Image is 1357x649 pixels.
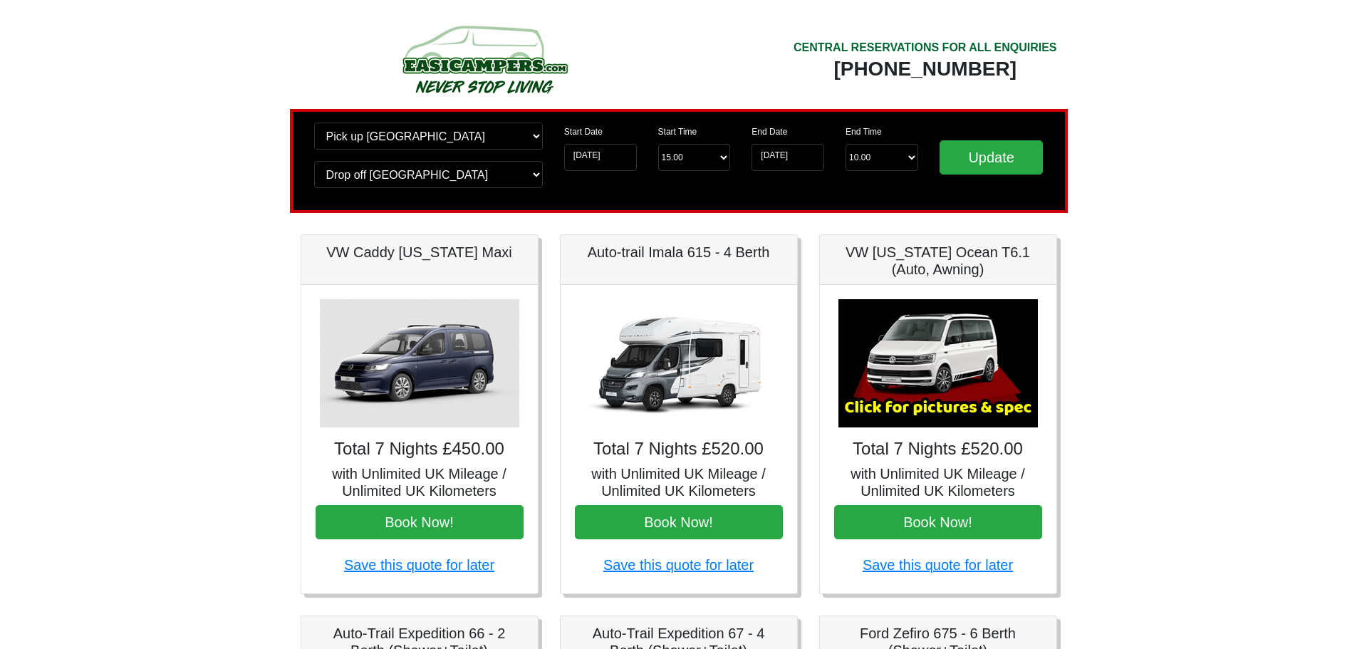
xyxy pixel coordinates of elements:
img: VW Caddy California Maxi [320,299,519,427]
img: Auto-trail Imala 615 - 4 Berth [579,299,779,427]
h5: VW Caddy [US_STATE] Maxi [316,244,524,261]
h4: Total 7 Nights £450.00 [316,439,524,460]
h4: Total 7 Nights £520.00 [834,439,1042,460]
h5: with Unlimited UK Mileage / Unlimited UK Kilometers [575,465,783,499]
img: campers-checkout-logo.png [349,20,620,98]
h4: Total 7 Nights £520.00 [575,439,783,460]
a: Save this quote for later [863,557,1013,573]
div: CENTRAL RESERVATIONS FOR ALL ENQUIRIES [794,39,1057,56]
label: End Time [846,125,882,138]
div: [PHONE_NUMBER] [794,56,1057,82]
button: Book Now! [575,505,783,539]
input: Start Date [564,144,637,171]
h5: Auto-trail Imala 615 - 4 Berth [575,244,783,261]
h5: with Unlimited UK Mileage / Unlimited UK Kilometers [834,465,1042,499]
input: Update [940,140,1044,175]
img: VW California Ocean T6.1 (Auto, Awning) [838,299,1038,427]
label: End Date [752,125,787,138]
a: Save this quote for later [344,557,494,573]
button: Book Now! [316,505,524,539]
a: Save this quote for later [603,557,754,573]
button: Book Now! [834,505,1042,539]
label: Start Date [564,125,603,138]
h5: with Unlimited UK Mileage / Unlimited UK Kilometers [316,465,524,499]
label: Start Time [658,125,697,138]
h5: VW [US_STATE] Ocean T6.1 (Auto, Awning) [834,244,1042,278]
input: Return Date [752,144,824,171]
